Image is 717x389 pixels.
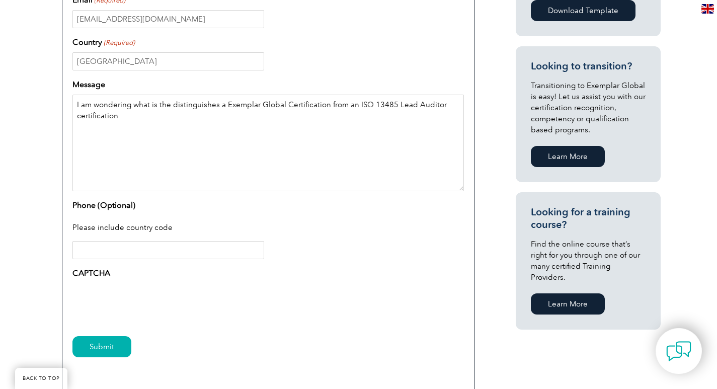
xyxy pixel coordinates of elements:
a: BACK TO TOP [15,368,67,389]
iframe: reCAPTCHA [72,283,225,323]
span: (Required) [103,38,135,48]
a: Learn More [531,293,605,315]
img: contact-chat.png [666,339,691,364]
a: Learn More [531,146,605,167]
div: Please include country code [72,215,464,242]
label: CAPTCHA [72,267,110,279]
img: en [701,4,714,14]
p: Transitioning to Exemplar Global is easy! Let us assist you with our certification recognition, c... [531,80,646,135]
p: Find the online course that’s right for you through one of our many certified Training Providers. [531,239,646,283]
h3: Looking to transition? [531,60,646,72]
label: Message [72,79,105,91]
h3: Looking for a training course? [531,206,646,231]
label: Country [72,36,135,48]
input: Submit [72,336,131,357]
label: Phone (Optional) [72,199,135,211]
